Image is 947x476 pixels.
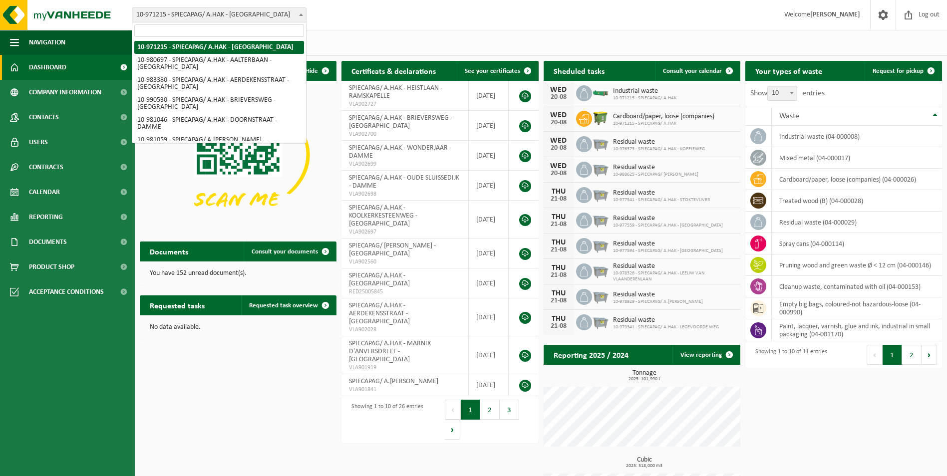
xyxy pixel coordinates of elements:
[592,109,609,126] img: WB-1100-HPE-GN-50
[745,61,832,80] h2: Your types of waste
[613,87,676,95] span: Industrial waste
[349,326,460,334] span: VLA902028
[549,221,569,228] div: 21-08
[779,112,799,120] span: Waste
[613,215,723,223] span: Residual waste
[134,94,304,114] li: 10-990530 - SPIECAPAG/ A.HAK - BRIEVERSWEG - [GEOGRAPHIC_DATA]
[469,374,509,396] td: [DATE]
[772,212,942,233] td: residual waste (04-000029)
[613,291,703,299] span: Residual waste
[592,287,609,304] img: WB-2500-GAL-GY-01
[772,233,942,254] td: spray cans (04-000114)
[549,145,569,152] div: 20-08
[772,319,942,341] td: Paint, lacquer, varnish, glue and ink, industrial in small packaging (04-001170)
[349,160,460,168] span: VLA902699
[549,323,569,330] div: 21-08
[29,180,60,205] span: Calendar
[772,169,942,190] td: cardboard/paper, loose (companies) (04-000026)
[549,457,740,469] h3: Cubic
[349,272,410,287] span: SPIECAPAG/ A.HAK - [GEOGRAPHIC_DATA]
[29,254,74,279] span: Product Shop
[772,297,942,319] td: empty big bags, coloured-not hazardous-loose (04-000990)
[810,11,860,18] strong: [PERSON_NAME]
[349,204,417,228] span: SPIECAPAG/ A.HAK - KOOLKERKESTEENWEG - [GEOGRAPHIC_DATA]
[469,238,509,268] td: [DATE]
[768,86,797,100] span: 10
[469,81,509,111] td: [DATE]
[134,54,304,74] li: 10-980697 - SPIECAPAG/ A.HAK - AALTERBAAN - [GEOGRAPHIC_DATA]
[613,299,703,305] span: 10-978929 - SPIECAPAG/ A.[PERSON_NAME]
[549,264,569,272] div: THU
[29,55,66,80] span: Dashboard
[592,211,609,228] img: WB-2500-GAL-GY-01
[252,248,318,255] span: Consult your documents
[349,130,460,138] span: VLA902700
[750,89,825,97] label: Show entries
[480,400,500,420] button: 2
[592,262,609,279] img: WB-2500-GAL-GY-01
[549,370,740,382] h3: Tonnage
[306,68,318,74] span: Hide
[349,340,431,363] span: SPIECAPAG/ A.HAK - MARNIX D'ANVERSDREEF - [GEOGRAPHIC_DATA]
[902,345,922,365] button: 2
[772,126,942,147] td: industrial waste (04-000008)
[341,61,446,80] h2: Certificats & declarations
[150,270,326,277] p: You have 152 unread document(s).
[349,364,460,372] span: VLA901919
[349,100,460,108] span: VLA902727
[613,197,710,203] span: 10-977541 - SPIECAPAG/ A.HAK - STOKTEVIJVER
[613,324,719,330] span: 10-979341 - SPIECAPAG/ A.HAK - LEGEVOORDE WEG
[549,170,569,177] div: 20-08
[592,237,609,253] img: WB-2500-GAL-GY-01
[29,80,101,105] span: Company information
[549,315,569,323] div: THU
[544,345,638,364] h2: Reporting 2025 / 2024
[767,86,797,101] span: 10
[549,213,569,221] div: THU
[349,84,442,100] span: SPIECAPAG/ A.HAK - HEISTLAAN - RAMSKAPELLE
[613,138,705,146] span: Residual waste
[140,295,215,315] h2: Requested tasks
[445,420,460,440] button: Next
[29,155,63,180] span: Contracts
[349,258,460,266] span: VLA902560
[349,386,460,394] span: VLA901841
[922,345,937,365] button: Next
[613,113,714,121] span: Cardboard/paper, loose (companies)
[672,345,739,365] a: View reporting
[750,344,827,366] div: Showing 1 to 10 of 11 entries
[134,114,304,134] li: 10-981046 - SPIECAPAG/ A.HAK - DOORNSTRAAT - DAMME
[29,105,59,130] span: Contacts
[349,288,460,296] span: RED25005845
[883,345,902,365] button: 1
[132,8,306,22] span: 10-971215 - SPIECAPAG/ A.HAK - BRUGGE
[346,399,423,441] div: Showing 1 to 10 of 26 entries
[592,313,609,330] img: WB-2500-GAL-GY-01
[613,146,705,152] span: 10-976373 - SPIECAPAG/ A.HAK - KOFFIEWEG
[549,289,569,297] div: THU
[549,246,569,253] div: 21-08
[549,162,569,170] div: WED
[549,297,569,304] div: 21-08
[29,30,65,55] span: Navigation
[592,88,609,97] img: HK-XC-10-GN-00
[249,302,318,309] span: Requested task overview
[469,201,509,238] td: [DATE]
[549,94,569,101] div: 20-08
[544,61,615,80] h2: Sheduled tasks
[349,228,460,236] span: VLA902697
[613,172,698,178] span: 10-988625 - SPIECAPAG/ [PERSON_NAME]
[132,7,307,22] span: 10-971215 - SPIECAPAG/ A.HAK - BRUGGE
[873,68,924,74] span: Request for pickup
[461,400,480,420] button: 1
[772,254,942,276] td: pruning wood and green waste Ø < 12 cm (04-000146)
[592,160,609,177] img: WB-2500-GAL-GY-01
[613,316,719,324] span: Residual waste
[469,141,509,171] td: [DATE]
[469,336,509,374] td: [DATE]
[349,174,459,190] span: SPIECAPAG/ A.HAK - OUDE SLUISSEDIJK - DAMME
[592,186,609,203] img: WB-2500-GAL-GY-01
[349,190,460,198] span: VLA902698
[772,190,942,212] td: treated wood (B) (04-000028)
[349,242,436,257] span: SPIECAPAG/ [PERSON_NAME] - [GEOGRAPHIC_DATA]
